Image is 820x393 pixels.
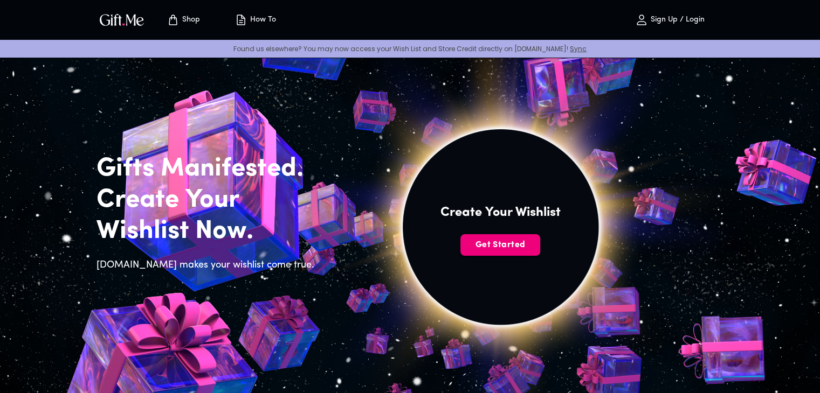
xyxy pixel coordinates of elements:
[97,153,321,185] h2: Gifts Manifested.
[616,3,724,37] button: Sign Up / Login
[247,16,276,25] p: How To
[460,239,540,251] span: Get Started
[570,44,587,53] a: Sync
[97,185,321,216] h2: Create Your
[180,16,200,25] p: Shop
[648,16,705,25] p: Sign Up / Login
[98,12,146,27] img: GiftMe Logo
[97,13,147,26] button: GiftMe Logo
[440,204,561,221] h4: Create Your Wishlist
[460,234,540,256] button: Get Started
[154,3,213,37] button: Store page
[226,3,285,37] button: How To
[235,13,247,26] img: how-to.svg
[97,258,321,273] h6: [DOMAIN_NAME] makes your wishlist come true.
[97,216,321,247] h2: Wishlist Now.
[9,44,811,53] p: Found us elsewhere? You may now access your Wish List and Store Credit directly on [DOMAIN_NAME]!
